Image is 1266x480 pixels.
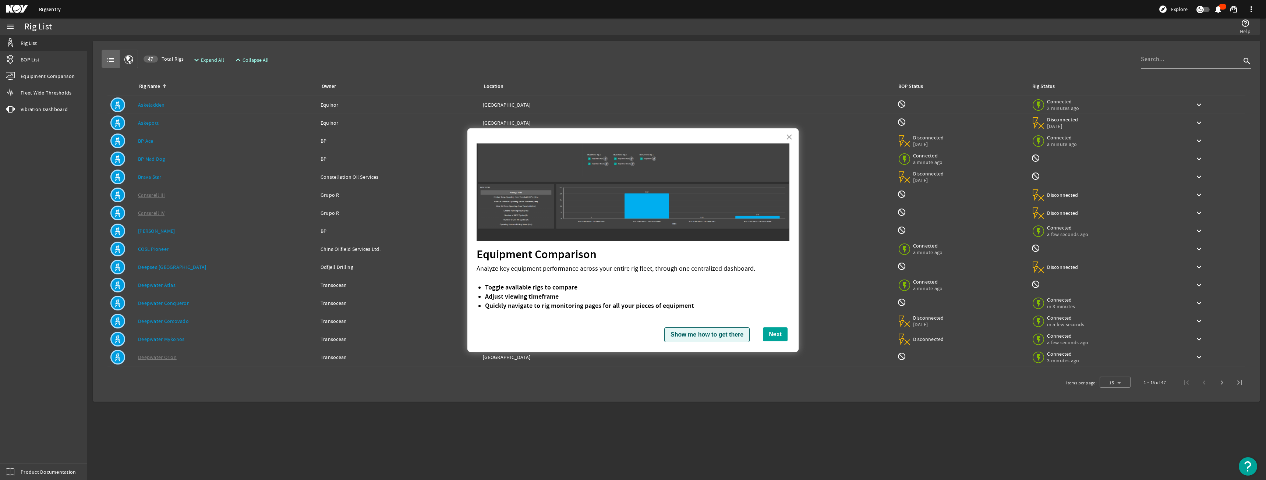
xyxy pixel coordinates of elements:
[1031,280,1040,289] mat-icon: Rig Monitoring not available for this rig
[1195,209,1203,217] mat-icon: keyboard_arrow_down
[1047,134,1078,141] span: Connected
[1195,353,1203,362] mat-icon: keyboard_arrow_down
[897,226,906,235] mat-icon: BOP Monitoring not available for this rig
[913,242,944,249] span: Connected
[39,6,61,13] a: Rigsentry
[21,89,71,96] span: Fleet Wide Thresholds
[1032,82,1055,90] div: Rig Status
[897,190,906,199] mat-icon: BOP Monitoring not available for this rig
[664,327,750,342] button: Show me how to get there
[321,101,477,109] div: Equinor
[763,327,788,341] button: Next
[477,246,597,262] strong: Equipment Comparison
[1047,357,1079,364] span: 3 minutes ago
[322,82,336,90] div: Owner
[1195,136,1203,145] mat-icon: keyboard_arrow_down
[786,131,793,143] button: Close
[1047,98,1079,105] span: Connected
[1195,317,1203,326] mat-icon: keyboard_arrow_down
[484,82,503,90] div: Location
[138,120,159,126] a: Askepott
[106,56,115,64] mat-icon: list
[321,227,477,235] div: BP
[897,208,906,217] mat-icon: BOP Monitoring not available for this rig
[485,283,577,292] strong: Toggle available rigs to compare
[321,209,477,217] div: Grupo R
[138,174,162,180] a: Brava Star
[138,246,169,252] a: COSL Pioneer
[1214,5,1223,14] mat-icon: notifications
[321,281,477,289] div: Transocean
[138,318,189,324] a: Deepwater Corcovado
[1047,333,1088,339] span: Connected
[321,137,477,145] div: BP
[897,262,906,271] mat-icon: BOP Monitoring not available for this rig
[1144,379,1166,386] div: 1 – 15 of 47
[1195,173,1203,181] mat-icon: keyboard_arrow_down
[1241,19,1250,28] mat-icon: help_outline
[1195,335,1203,344] mat-icon: keyboard_arrow_down
[21,106,68,113] span: Vibration Dashboard
[1171,6,1188,13] span: Explore
[483,119,891,127] div: [GEOGRAPHIC_DATA]
[138,300,189,306] a: Deepwater Conqueror
[1047,210,1078,216] span: Disconnected
[1195,299,1203,307] mat-icon: keyboard_arrow_down
[321,173,477,181] div: Constellation Oil Services
[1047,296,1078,303] span: Connected
[1047,192,1078,198] span: Disconnected
[1195,100,1203,109] mat-icon: keyboard_arrow_down
[913,159,944,166] span: a minute ago
[477,264,789,273] p: Analyze key equipment performance across your entire rig fleet, through one centralized dashboard.
[483,353,891,361] div: [GEOGRAPHIC_DATA]
[1195,281,1203,289] mat-icon: keyboard_arrow_down
[1159,5,1167,14] mat-icon: explore
[1047,321,1084,328] span: in a few seconds
[1195,245,1203,253] mat-icon: keyboard_arrow_down
[138,156,165,162] a: BP Mad Dog
[144,56,158,63] div: 47
[483,101,891,109] div: [GEOGRAPHIC_DATA]
[321,299,477,307] div: Transocean
[1195,191,1203,199] mat-icon: keyboard_arrow_down
[138,264,206,270] a: Deepsea [GEOGRAPHIC_DATA]
[138,336,184,342] a: Deepwater Mykonos
[321,245,477,253] div: China Oilfield Services Ltd.
[21,468,76,476] span: Product Documentation
[1195,118,1203,127] mat-icon: keyboard_arrow_down
[138,210,165,216] a: Cantarell IV
[1047,224,1088,231] span: Connected
[21,72,75,80] span: Equipment Comparison
[139,82,160,90] div: Rig Name
[913,177,944,184] span: [DATE]
[913,134,944,141] span: Disconnected
[1141,55,1241,64] input: Search...
[1047,314,1084,321] span: Connected
[243,56,269,64] span: Collapse All
[1047,116,1078,123] span: Disconnected
[138,354,177,360] a: Deepwater Orion
[1195,227,1203,235] mat-icon: keyboard_arrow_down
[1066,379,1097,387] div: Items per page:
[913,152,944,159] span: Connected
[897,352,906,361] mat-icon: BOP Monitoring not available for this rig
[234,56,240,64] mat-icon: expand_less
[1047,339,1088,346] span: a few seconds ago
[21,39,37,47] span: Rig List
[1031,172,1040,181] mat-icon: Rig Monitoring not available for this rig
[898,82,923,90] div: BOP Status
[1047,231,1088,238] span: a few seconds ago
[913,336,944,342] span: Disconnected
[138,282,176,288] a: Deepwater Atlas
[913,278,944,285] span: Connected
[1047,303,1078,310] span: in 3 minutes
[21,56,39,63] span: BOP List
[192,56,198,64] mat-icon: expand_more
[1047,264,1078,270] span: Disconnected
[144,55,184,63] span: Total Rigs
[913,141,944,147] span: [DATE]
[1047,141,1078,147] span: a minute ago
[1195,263,1203,271] mat-icon: keyboard_arrow_down
[897,118,906,127] mat-icon: BOP Monitoring not available for this rig
[485,301,694,310] strong: Quickly navigate to rig monitoring pages for all your pieces of equipment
